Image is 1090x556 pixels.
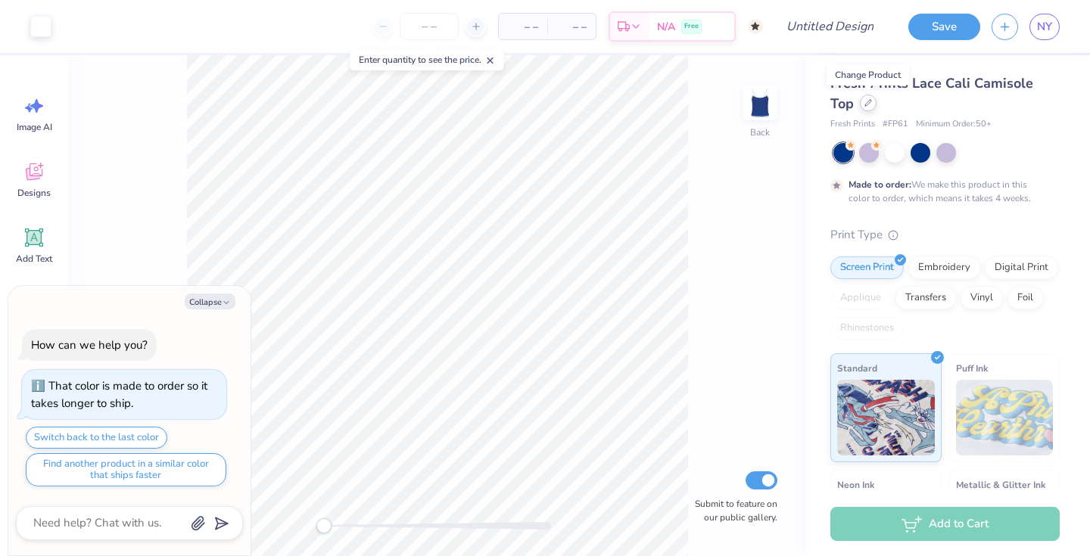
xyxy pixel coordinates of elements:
button: Save [908,14,980,40]
input: – – [400,13,459,40]
span: Image AI [17,121,52,133]
div: Foil [1007,287,1043,309]
span: NY [1037,18,1052,36]
div: Change Product [827,64,909,85]
span: – – [556,19,587,35]
div: Back [750,126,770,139]
div: Transfers [895,287,956,309]
div: Accessibility label [316,518,332,533]
span: Free [684,21,699,32]
div: Applique [830,287,891,309]
span: Minimum Order: 50 + [916,118,992,131]
img: Back [745,88,775,118]
button: Collapse [185,294,235,309]
span: Fresh Prints Lace Cali Camisole Top [830,74,1033,113]
span: Fresh Prints [830,118,875,131]
span: # FP61 [883,118,908,131]
span: N/A [657,19,675,35]
div: That color is made to order so it takes longer to ship. [31,378,207,411]
img: Standard [837,380,935,455]
span: Standard [837,360,877,376]
input: Untitled Design [774,11,886,42]
span: Puff Ink [956,360,988,376]
strong: Made to order: [849,179,911,191]
div: Enter quantity to see the price. [350,49,504,70]
img: Puff Ink [956,380,1054,455]
span: Metallic & Glitter Ink [956,477,1045,492]
div: Screen Print [830,256,904,279]
span: – – [508,19,538,35]
div: Rhinestones [830,317,904,340]
div: Embroidery [908,256,980,279]
span: Neon Ink [837,477,874,492]
div: Digital Print [985,256,1058,279]
button: Switch back to the last color [26,427,167,449]
span: Designs [17,187,51,199]
a: NY [1029,14,1060,40]
div: Vinyl [961,287,1003,309]
label: Submit to feature on our public gallery. [687,497,777,524]
span: Add Text [16,253,52,265]
div: How can we help you? [31,337,148,353]
button: Find another product in a similar color that ships faster [26,453,226,486]
div: We make this product in this color to order, which means it takes 4 weeks. [849,178,1035,205]
div: Print Type [830,226,1060,244]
